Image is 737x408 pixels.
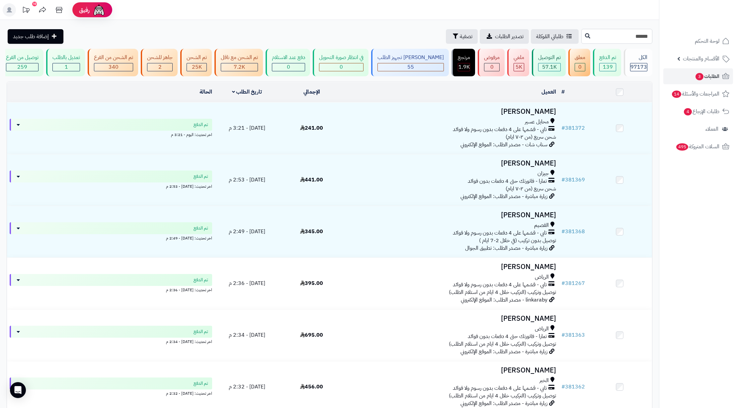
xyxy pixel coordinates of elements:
span: 55 [407,63,414,71]
a: تحديثات المنصة [18,3,34,18]
div: اخر تحديث: اليوم - 3:21 م [10,131,212,138]
span: لوحة التحكم [695,36,719,46]
span: تابي - قسّمها على 4 دفعات بدون رسوم ولا فوائد [453,281,547,289]
div: 57136 [538,63,560,71]
span: المراجعات والأسئلة [671,89,719,99]
span: 4 [684,108,692,115]
a: مرتجع 1.9K [450,49,476,76]
a: الإجمالي [303,88,320,96]
span: 340 [109,63,119,71]
span: [DATE] - 3:21 م [229,124,265,132]
span: 0 [578,63,582,71]
span: 14 [672,91,681,98]
span: تم الدفع [194,173,208,180]
a: دفع عند الاستلام 0 [264,49,311,76]
span: 0 [490,63,494,71]
div: 24950 [187,63,206,71]
span: زيارة مباشرة - مصدر الطلب: الموقع الإلكتروني [460,399,547,407]
a: في انتظار صورة التحويل 0 [311,49,370,76]
span: الرياض [535,273,549,281]
div: 5007 [514,63,524,71]
div: 340 [94,63,133,71]
a: معلق 0 [567,49,592,76]
span: جيزان [537,170,549,177]
div: توصيل من الفرع [6,54,39,61]
span: 441.00 [300,176,323,184]
a: تم الشحن من الفرع 340 [86,49,139,76]
div: 2 [147,63,172,71]
a: #381267 [561,279,585,287]
span: شحن سريع (من ٢-٧ ايام) [506,185,556,193]
div: اخر تحديث: [DATE] - 2:36 م [10,286,212,293]
a: الطلبات3 [663,68,733,84]
div: اخر تحديث: [DATE] - 2:53 م [10,182,212,189]
span: الخبر [539,377,549,384]
a: الكل97173 [622,49,654,76]
span: 1 [65,63,68,71]
span: # [561,228,565,236]
span: 241.00 [300,124,323,132]
div: تم الشحن [187,54,207,61]
span: 259 [17,63,27,71]
span: العملاء [705,124,718,134]
a: العميل [541,88,556,96]
div: 139 [600,63,616,71]
span: سناب شات - مصدر الطلب: الموقع الإلكتروني [460,141,547,149]
h3: [PERSON_NAME] [347,315,556,322]
span: السلات المتروكة [676,142,719,151]
a: # [561,88,565,96]
a: تعديل بالطلب 1 [45,49,86,76]
img: ai-face.png [92,3,106,17]
span: 139 [603,63,613,71]
a: لوحة التحكم [663,33,733,49]
h3: [PERSON_NAME] [347,108,556,115]
div: 0 [272,63,305,71]
div: [PERSON_NAME] تجهيز الطلب [377,54,444,61]
div: اخر تحديث: [DATE] - 2:49 م [10,234,212,241]
span: تصفية [460,33,472,40]
span: طلباتي المُوكلة [536,33,563,40]
span: # [561,331,565,339]
span: [DATE] - 2:36 م [229,279,265,287]
span: تم الدفع [194,380,208,387]
span: تمارا - فاتورتك حتى 4 دفعات بدون فوائد [468,333,547,340]
span: [DATE] - 2:49 م [229,228,265,236]
div: 0 [319,63,363,71]
span: 5K [516,63,522,71]
div: في انتظار صورة التحويل [319,54,364,61]
span: الرياض [535,325,549,333]
a: الحالة [200,88,212,96]
a: تم التوصيل 57.1K [531,49,567,76]
div: تم الشحن مع ناقل [221,54,258,61]
div: Open Intercom Messenger [10,382,26,398]
a: تم الدفع 139 [592,49,622,76]
a: ملغي 5K [506,49,531,76]
span: 495 [676,143,688,151]
span: تابي - قسّمها على 4 دفعات بدون رسوم ولا فوائد [453,126,547,133]
div: معلق [575,54,585,61]
div: 55 [378,63,444,71]
span: تمارا - فاتورتك حتى 4 دفعات بدون فوائد [468,177,547,185]
a: جاهز للشحن 2 [139,49,179,76]
span: 695.00 [300,331,323,339]
span: 25K [192,63,202,71]
span: زيارة مباشرة - مصدر الطلب: الموقع الإلكتروني [460,348,547,356]
a: تاريخ الطلب [232,88,262,96]
span: 395.00 [300,279,323,287]
div: تعديل بالطلب [52,54,80,61]
a: تم الشحن مع ناقل 7.2K [213,49,264,76]
span: طلبات الإرجاع [683,107,719,116]
div: اخر تحديث: [DATE] - 2:34 م [10,338,212,345]
a: طلبات الإرجاع4 [663,103,733,119]
span: # [561,176,565,184]
span: تصدير الطلبات [495,33,524,40]
span: تابي - قسّمها على 4 دفعات بدون رسوم ولا فوائد [453,384,547,392]
h3: [PERSON_NAME] [347,263,556,271]
div: 1855 [458,63,470,71]
span: 57.1K [542,63,557,71]
span: # [561,383,565,391]
div: 1 [53,63,80,71]
span: شحن سريع (من ٢-٧ ايام) [506,133,556,141]
span: تم الدفع [194,328,208,335]
span: رفيق [79,6,90,14]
